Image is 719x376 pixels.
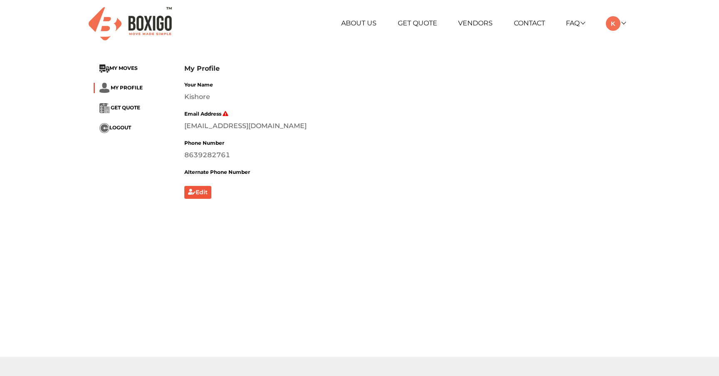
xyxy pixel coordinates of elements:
[514,19,545,27] a: Contact
[184,92,625,102] div: Kishore
[111,105,140,111] span: GET QUOTE
[99,84,143,91] a: ... MY PROFILE
[99,65,138,72] a: ...MY MOVES
[99,103,109,113] img: ...
[99,105,140,111] a: ... GET QUOTE
[458,19,493,27] a: Vendors
[184,110,228,118] label: Email Address
[184,81,213,89] label: Your Name
[99,123,131,133] button: ...LOGOUT
[566,19,585,27] a: FAQ
[99,123,109,133] img: ...
[184,64,625,72] h3: My Profile
[184,139,224,147] label: Phone Number
[184,168,250,176] label: Alternate Phone Number
[109,125,131,131] span: LOGOUT
[109,65,138,72] span: MY MOVES
[398,19,437,27] a: Get Quote
[99,83,109,93] img: ...
[184,121,625,131] div: [EMAIL_ADDRESS][DOMAIN_NAME]
[184,150,625,160] div: 8639282761
[89,7,172,40] img: Boxigo
[99,64,109,73] img: ...
[341,19,377,27] a: About Us
[111,84,143,91] span: MY PROFILE
[184,186,211,199] button: Edit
